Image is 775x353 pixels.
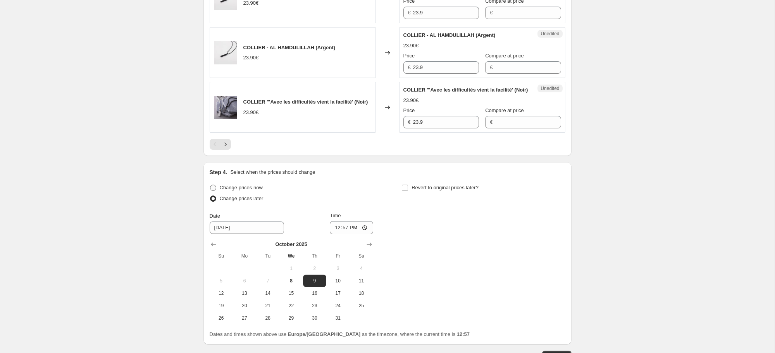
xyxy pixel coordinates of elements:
[490,64,493,70] span: €
[350,287,373,299] button: Saturday October 18 2025
[220,139,231,150] button: Next
[213,290,230,296] span: 12
[306,253,323,259] span: Th
[303,287,326,299] button: Thursday October 16 2025
[243,54,259,62] div: 23.90€
[303,262,326,275] button: Thursday October 2 2025
[282,278,300,284] span: 8
[213,278,230,284] span: 5
[282,315,300,321] span: 29
[210,221,284,234] input: 10/8/2025
[326,312,350,324] button: Friday October 31 2025
[306,278,323,284] span: 9
[326,275,350,287] button: Friday October 10 2025
[256,312,279,324] button: Tuesday October 28 2025
[279,299,303,312] button: Wednesday October 22 2025
[326,287,350,299] button: Friday October 17 2025
[329,290,346,296] span: 17
[303,250,326,262] th: Thursday
[403,97,419,104] div: 23.90€
[259,315,276,321] span: 28
[236,315,253,321] span: 27
[236,278,253,284] span: 6
[213,315,230,321] span: 26
[259,303,276,309] span: 21
[350,250,373,262] th: Saturday
[210,312,233,324] button: Sunday October 26 2025
[403,107,415,113] span: Price
[210,213,220,219] span: Date
[233,287,256,299] button: Monday October 13 2025
[282,265,300,272] span: 1
[210,139,231,150] nav: Pagination
[236,253,253,259] span: Mo
[233,312,256,324] button: Monday October 27 2025
[279,312,303,324] button: Wednesday October 29 2025
[256,275,279,287] button: Tuesday October 7 2025
[353,290,370,296] span: 18
[259,290,276,296] span: 14
[306,290,323,296] span: 16
[210,168,227,176] h2: Step 4.
[408,64,411,70] span: €
[403,87,528,93] span: COLLIER "'Avec les difficultés vient la facilité' (Noir)
[303,275,326,287] button: Thursday October 9 2025
[490,119,493,125] span: €
[330,221,373,234] input: 12:00
[220,185,263,190] span: Change prices now
[306,315,323,321] span: 30
[364,239,375,250] button: Show next month, November 2025
[330,213,341,218] span: Time
[303,312,326,324] button: Thursday October 30 2025
[259,278,276,284] span: 7
[326,262,350,275] button: Friday October 3 2025
[303,299,326,312] button: Thursday October 23 2025
[403,53,415,59] span: Price
[210,299,233,312] button: Sunday October 19 2025
[485,107,524,113] span: Compare at price
[329,303,346,309] span: 24
[213,303,230,309] span: 19
[326,299,350,312] button: Friday October 24 2025
[233,299,256,312] button: Monday October 20 2025
[279,287,303,299] button: Wednesday October 15 2025
[259,253,276,259] span: Tu
[279,262,303,275] button: Wednesday October 1 2025
[353,278,370,284] span: 11
[210,287,233,299] button: Sunday October 12 2025
[256,287,279,299] button: Tuesday October 14 2025
[210,250,233,262] th: Sunday
[408,10,411,16] span: €
[279,250,303,262] th: Wednesday
[326,250,350,262] th: Friday
[282,303,300,309] span: 22
[329,278,346,284] span: 10
[353,253,370,259] span: Sa
[256,299,279,312] button: Tuesday October 21 2025
[288,331,360,337] b: Europe/[GEOGRAPHIC_DATA]
[256,250,279,262] th: Tuesday
[208,239,219,250] button: Show previous month, September 2025
[243,99,368,105] span: COLLIER "'Avec les difficultés vient la facilité' (Noir)
[243,109,259,116] div: 23.90€
[230,168,315,176] p: Select when the prices should change
[329,253,346,259] span: Fr
[214,96,237,119] img: il_1588xN.3623030714_mqjk_80x.jpg
[329,265,346,272] span: 3
[236,290,253,296] span: 13
[490,10,493,16] span: €
[220,196,263,201] span: Change prices later
[403,42,419,50] div: 23.90€
[408,119,411,125] span: €
[214,41,237,64] img: NOML4238_900x_eb1b093a-3854-4f4b-a0d8-b52053a103d1_80x.jpg
[541,31,559,37] span: Unedited
[282,253,300,259] span: We
[353,265,370,272] span: 4
[350,262,373,275] button: Saturday October 4 2025
[457,331,470,337] b: 12:57
[412,185,479,190] span: Revert to original prices later?
[282,290,300,296] span: 15
[233,275,256,287] button: Monday October 6 2025
[236,303,253,309] span: 20
[279,275,303,287] button: Today Wednesday October 8 2025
